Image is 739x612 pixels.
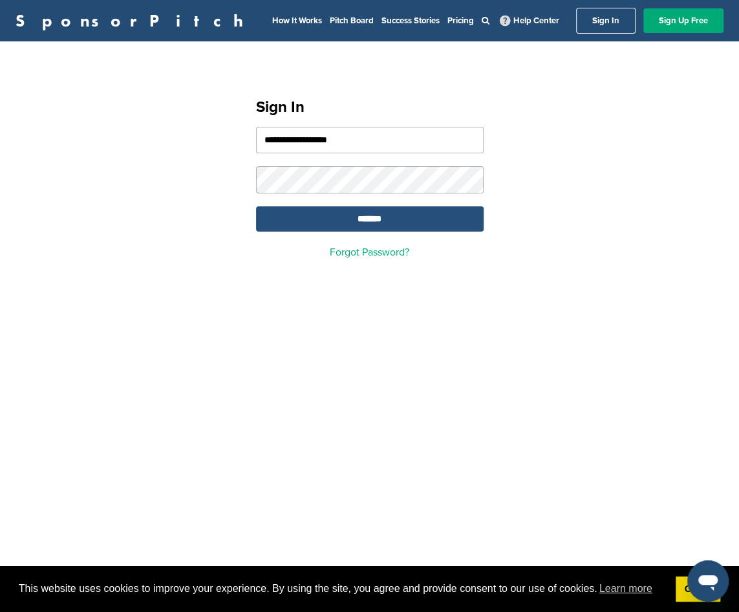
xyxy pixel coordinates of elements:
[576,8,636,34] a: Sign In
[330,246,409,259] a: Forgot Password?
[16,12,252,29] a: SponsorPitch
[643,8,723,33] a: Sign Up Free
[447,16,474,26] a: Pricing
[687,560,729,602] iframe: Button to launch messaging window
[330,16,374,26] a: Pitch Board
[19,579,665,598] span: This website uses cookies to improve your experience. By using the site, you agree and provide co...
[597,579,654,598] a: learn more about cookies
[676,576,720,602] a: dismiss cookie message
[381,16,440,26] a: Success Stories
[256,96,484,119] h1: Sign In
[497,13,562,28] a: Help Center
[272,16,322,26] a: How It Works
